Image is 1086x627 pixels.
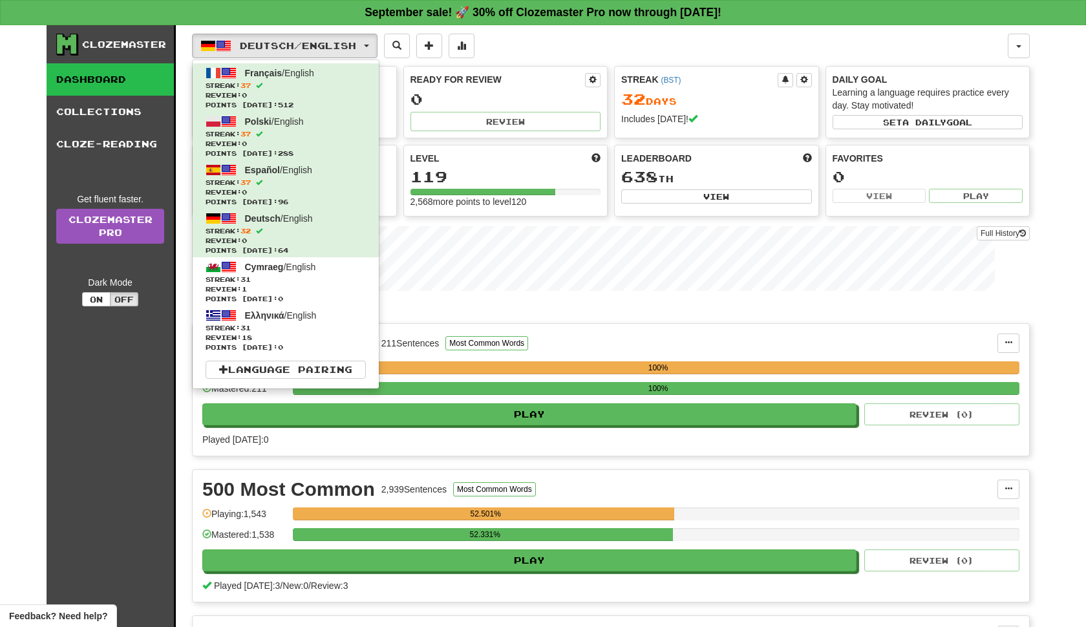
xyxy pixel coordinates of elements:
[245,165,312,175] span: / English
[449,34,474,58] button: More stats
[240,275,251,283] span: 31
[240,81,251,89] span: 37
[240,227,251,235] span: 32
[245,213,281,224] span: Deutsch
[245,262,284,272] span: Cymraeg
[245,262,316,272] span: / English
[206,81,366,90] span: Streak:
[245,310,284,321] span: Ελληνικά
[202,434,268,445] span: Played [DATE]: 0
[192,304,1030,317] p: In Progress
[297,361,1019,374] div: 100%
[47,63,174,96] a: Dashboard
[206,361,366,379] a: Language Pairing
[56,276,164,289] div: Dark Mode
[410,152,440,165] span: Level
[202,403,857,425] button: Play
[410,195,601,208] div: 2,568 more points to level 120
[206,129,366,139] span: Streak:
[206,90,366,100] span: Review: 0
[384,34,410,58] button: Search sentences
[206,343,366,352] span: Points [DATE]: 0
[47,96,174,128] a: Collections
[365,6,721,19] strong: September sale! 🚀 30% off Clozemaster Pro now through [DATE]!
[206,149,366,158] span: Points [DATE]: 288
[110,292,138,306] button: Off
[82,38,166,51] div: Clozemaster
[245,165,280,175] span: Español
[803,152,812,165] span: This week in points, UTC
[661,76,681,85] a: (BST)
[202,382,286,403] div: Mastered: 211
[591,152,601,165] span: Score more points to level up
[445,336,528,350] button: Most Common Words
[240,130,251,138] span: 37
[245,116,304,127] span: / English
[297,382,1019,395] div: 100%
[202,480,375,499] div: 500 Most Common
[202,528,286,549] div: Mastered: 1,538
[977,226,1030,240] button: Full History
[193,160,379,209] a: Español/EnglishStreak:37 Review:0Points [DATE]:96
[929,189,1023,203] button: Play
[193,112,379,160] a: Polski/EnglishStreak:37 Review:0Points [DATE]:288
[192,34,378,58] button: Deutsch/English
[245,68,282,78] span: Français
[833,152,1023,165] div: Favorites
[56,209,164,244] a: ClozemasterPro
[245,310,317,321] span: / English
[381,337,440,350] div: 211 Sentences
[864,403,1019,425] button: Review (0)
[621,91,812,108] div: Day s
[193,306,379,354] a: Ελληνικά/EnglishStreak:31 Review:18Points [DATE]:0
[240,178,251,186] span: 37
[202,549,857,571] button: Play
[410,91,601,107] div: 0
[245,68,314,78] span: / English
[193,257,379,306] a: Cymraeg/EnglishStreak:31 Review:1Points [DATE]:0
[193,63,379,112] a: Français/EnglishStreak:37 Review:0Points [DATE]:512
[833,73,1023,86] div: Daily Goal
[206,323,366,333] span: Streak:
[206,139,366,149] span: Review: 0
[902,118,946,127] span: a daily
[621,167,658,186] span: 638
[308,580,311,591] span: /
[621,189,812,204] button: View
[82,292,111,306] button: On
[9,610,107,622] span: Open feedback widget
[206,246,366,255] span: Points [DATE]: 64
[621,152,692,165] span: Leaderboard
[410,112,601,131] button: Review
[297,507,674,520] div: 52.501%
[240,40,356,51] span: Deutsch / English
[621,112,812,125] div: Includes [DATE]!
[206,100,366,110] span: Points [DATE]: 512
[280,580,282,591] span: /
[833,86,1023,112] div: Learning a language requires practice every day. Stay motivated!
[410,73,586,86] div: Ready for Review
[47,128,174,160] a: Cloze-Reading
[453,482,536,496] button: Most Common Words
[864,549,1019,571] button: Review (0)
[621,73,778,86] div: Streak
[621,90,646,108] span: 32
[214,580,280,591] span: Played [DATE]: 3
[311,580,348,591] span: Review: 3
[206,236,366,246] span: Review: 0
[206,226,366,236] span: Streak:
[833,189,926,203] button: View
[381,483,447,496] div: 2,939 Sentences
[206,284,366,294] span: Review: 1
[297,528,673,541] div: 52.331%
[621,169,812,186] div: th
[206,333,366,343] span: Review: 18
[206,275,366,284] span: Streak:
[833,115,1023,129] button: Seta dailygoal
[193,209,379,257] a: Deutsch/EnglishStreak:32 Review:0Points [DATE]:64
[282,580,308,591] span: New: 0
[56,193,164,206] div: Get fluent faster.
[202,507,286,529] div: Playing: 1,543
[833,169,1023,185] div: 0
[410,169,601,185] div: 119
